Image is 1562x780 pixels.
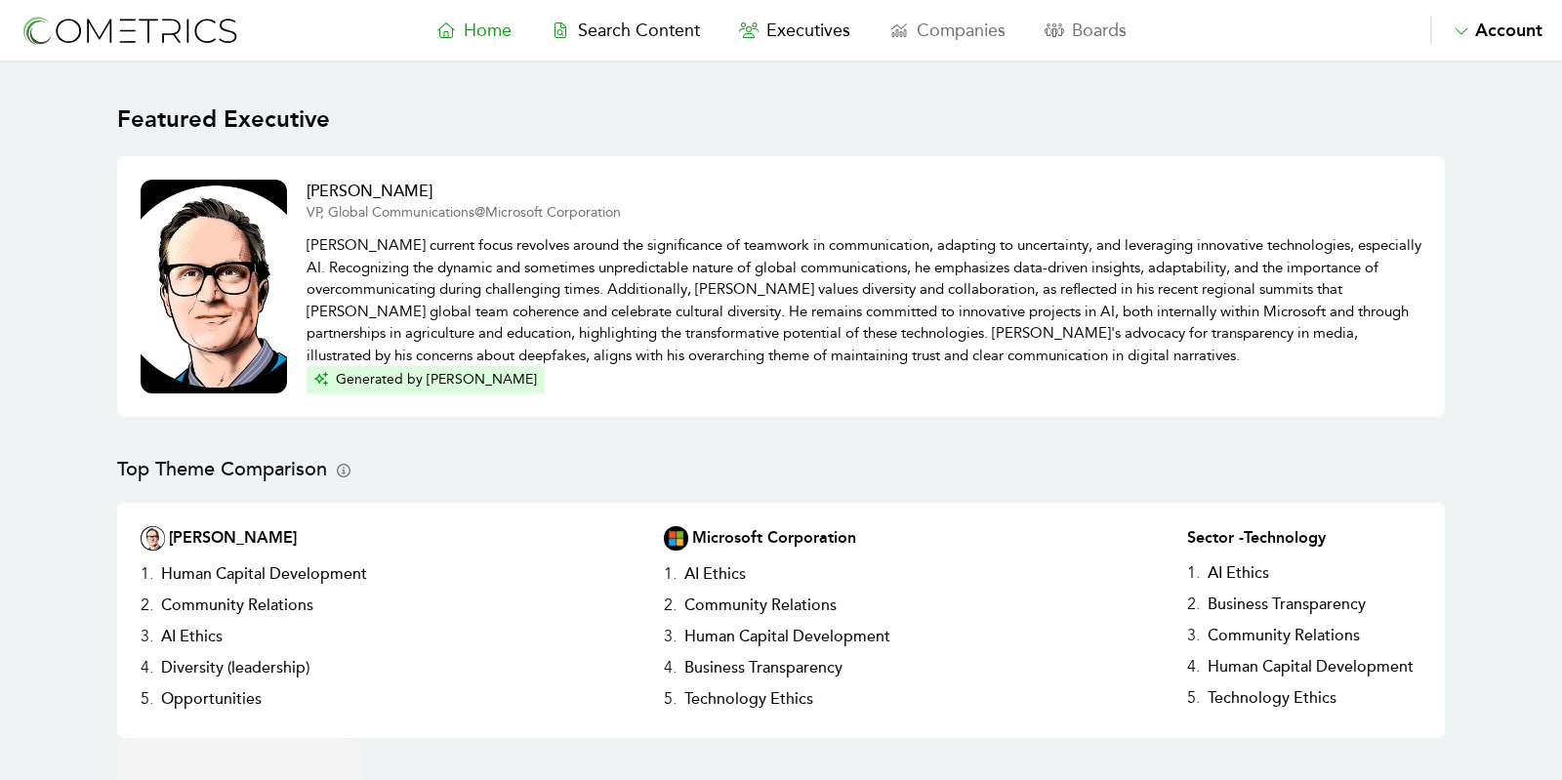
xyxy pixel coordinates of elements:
h2: [PERSON_NAME] [169,526,297,551]
h3: 4 . [141,652,153,683]
a: Search Content [531,17,719,44]
h3: Community Relations [153,590,321,621]
h3: 2 . [141,590,153,621]
span: Home [464,20,512,41]
p: [PERSON_NAME] current focus revolves around the significance of teamwork in communication, adapti... [307,223,1421,366]
h3: Business Transparency [677,652,850,683]
h2: Top Theme Comparison [117,456,1445,483]
h3: 2 . [1187,589,1200,620]
h3: 5 . [1187,682,1200,714]
h3: 4 . [1187,651,1200,682]
img: Executive Thumbnail [141,526,165,551]
img: Executive Thumbnail [141,180,287,393]
img: logo-refresh-RPX2ODFg.svg [20,13,239,49]
a: Companies [870,17,1025,44]
h3: Technology Ethics [677,683,821,715]
h2: Sector - Technology [1187,526,1421,550]
h3: 2 . [664,590,677,621]
span: Boards [1072,20,1127,41]
h3: 5 . [141,683,153,715]
h3: Human Capital Development [1200,651,1421,682]
h2: Microsoft Corporation [692,526,856,551]
button: Account [1430,17,1542,44]
h3: Opportunities [153,683,269,715]
a: Boards [1025,17,1146,44]
h3: 5 . [664,683,677,715]
h3: Diversity (leadership) [153,652,317,683]
h1: Featured Executive [117,102,1445,137]
span: Executives [766,20,850,41]
img: Company Logo Thumbnail [664,526,688,551]
a: [PERSON_NAME]VP, Global Communications@Microsoft Corporation [307,180,1421,223]
h3: AI Ethics [153,621,230,652]
a: Executives [719,17,870,44]
h3: 3 . [141,621,153,652]
h3: 1 . [664,558,677,590]
h3: Human Capital Development [153,558,375,590]
h3: Community Relations [677,590,844,621]
a: Home [417,17,531,44]
h3: Business Transparency [1200,589,1374,620]
button: Generated by [PERSON_NAME] [307,366,545,393]
p: VP, Global Communications @ Microsoft Corporation [307,203,1421,223]
h3: 4 . [664,652,677,683]
h3: AI Ethics [677,558,754,590]
h3: Technology Ethics [1200,682,1344,714]
h2: [PERSON_NAME] [307,180,1421,203]
span: Account [1475,20,1542,41]
h3: 3 . [664,621,677,652]
h3: 3 . [1187,620,1200,651]
span: Companies [917,20,1006,41]
h3: Community Relations [1200,620,1368,651]
h3: Human Capital Development [677,621,898,652]
h3: AI Ethics [1200,557,1277,589]
span: Search Content [578,20,700,41]
h3: 1 . [141,558,153,590]
h3: 1 . [1187,557,1200,589]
